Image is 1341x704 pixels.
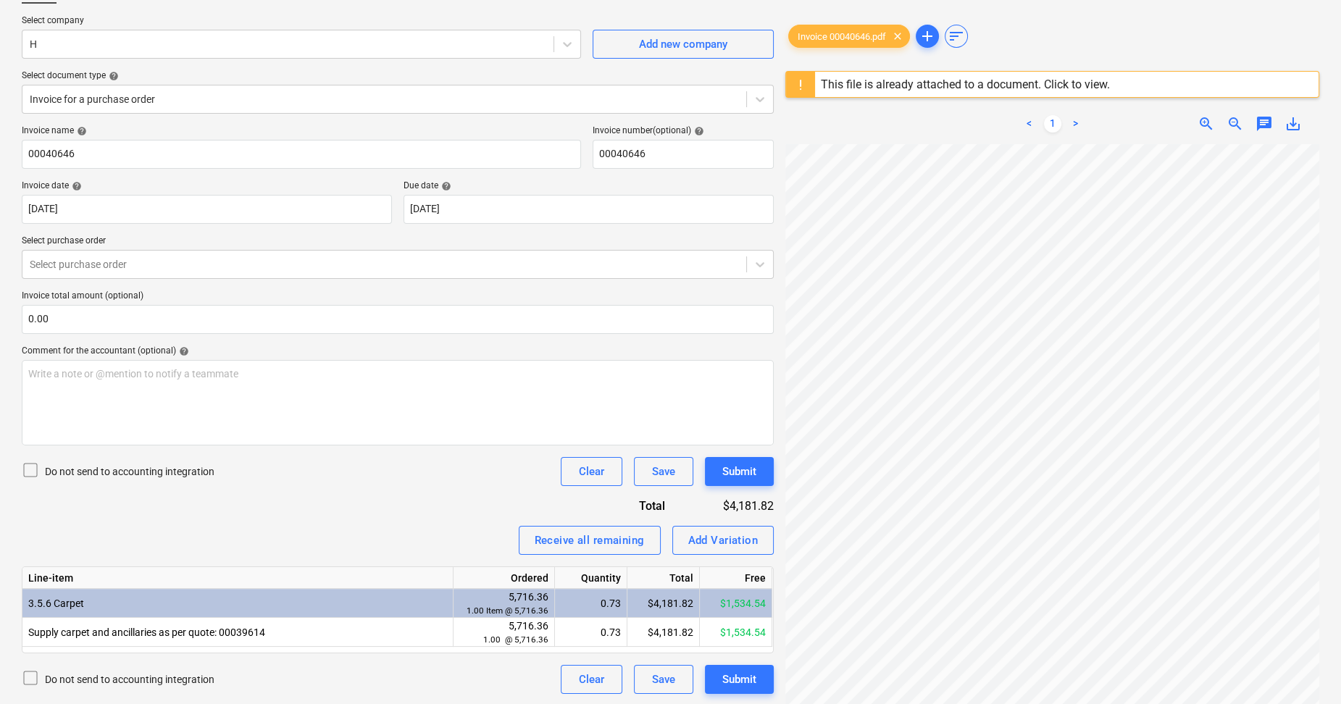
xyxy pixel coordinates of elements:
[561,589,621,618] div: 0.73
[28,598,84,609] span: 3.5.6 Carpet
[593,30,774,59] button: Add new company
[627,618,700,647] div: $4,181.82
[404,180,774,192] div: Due date
[69,181,82,191] span: help
[176,346,189,356] span: help
[404,195,774,224] input: Due date not specified
[22,70,774,82] div: Select document type
[722,670,756,689] div: Submit
[672,526,774,555] button: Add Variation
[789,31,895,42] span: Invoice 00040646.pdf
[1284,115,1302,133] span: save_alt
[788,25,910,48] div: Invoice 00040646.pdf
[1067,115,1085,133] a: Next page
[627,589,700,618] div: $4,181.82
[1198,115,1215,133] span: zoom_in
[561,665,622,694] button: Clear
[467,605,548,616] small: 1.00 Item @ 5,716.36
[634,457,693,486] button: Save
[722,462,756,481] div: Submit
[700,618,772,647] div: $1,534.54
[639,35,727,54] div: Add new company
[579,462,604,481] div: Clear
[45,464,214,479] p: Do not send to accounting integration
[22,290,774,305] p: Invoice total amount (optional)
[561,618,621,647] div: 0.73
[22,140,581,169] input: Invoice name
[483,634,548,645] small: 1.00 @ 5,716.36
[74,126,87,136] span: help
[519,526,661,555] button: Receive all remaining
[889,28,906,45] span: clear
[106,71,119,81] span: help
[821,77,1110,91] div: This file is already attached to a document. Click to view.
[688,531,759,550] div: Add Variation
[593,140,774,169] input: Invoice number
[561,457,622,486] button: Clear
[22,180,392,192] div: Invoice date
[700,567,772,589] div: Free
[691,126,704,136] span: help
[22,15,581,30] p: Select company
[948,28,965,45] span: sort
[627,567,700,589] div: Total
[585,498,688,514] div: Total
[22,125,581,137] div: Invoice name
[535,531,645,550] div: Receive all remaining
[579,670,604,689] div: Clear
[652,462,675,481] div: Save
[688,498,774,514] div: $4,181.82
[459,619,548,646] div: 5,716.36
[1269,634,1341,704] iframe: Chat Widget
[438,181,451,191] span: help
[22,235,774,250] p: Select purchase order
[593,125,774,137] div: Invoice number (optional)
[22,345,774,357] div: Comment for the accountant (optional)
[700,589,772,618] div: $1,534.54
[454,567,555,589] div: Ordered
[919,28,936,45] span: add
[1256,115,1273,133] span: chat
[652,670,675,689] div: Save
[22,567,454,589] div: Line-item
[1044,115,1061,133] a: Page 1 is your current page
[22,618,454,647] div: Supply carpet and ancillaries as per quote: 00039614
[1021,115,1038,133] a: Previous page
[634,665,693,694] button: Save
[45,672,214,687] p: Do not send to accounting integration
[705,457,774,486] button: Submit
[22,305,774,334] input: Invoice total amount (optional)
[705,665,774,694] button: Submit
[555,567,627,589] div: Quantity
[459,590,548,617] div: 5,716.36
[22,195,392,224] input: Invoice date not specified
[1227,115,1244,133] span: zoom_out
